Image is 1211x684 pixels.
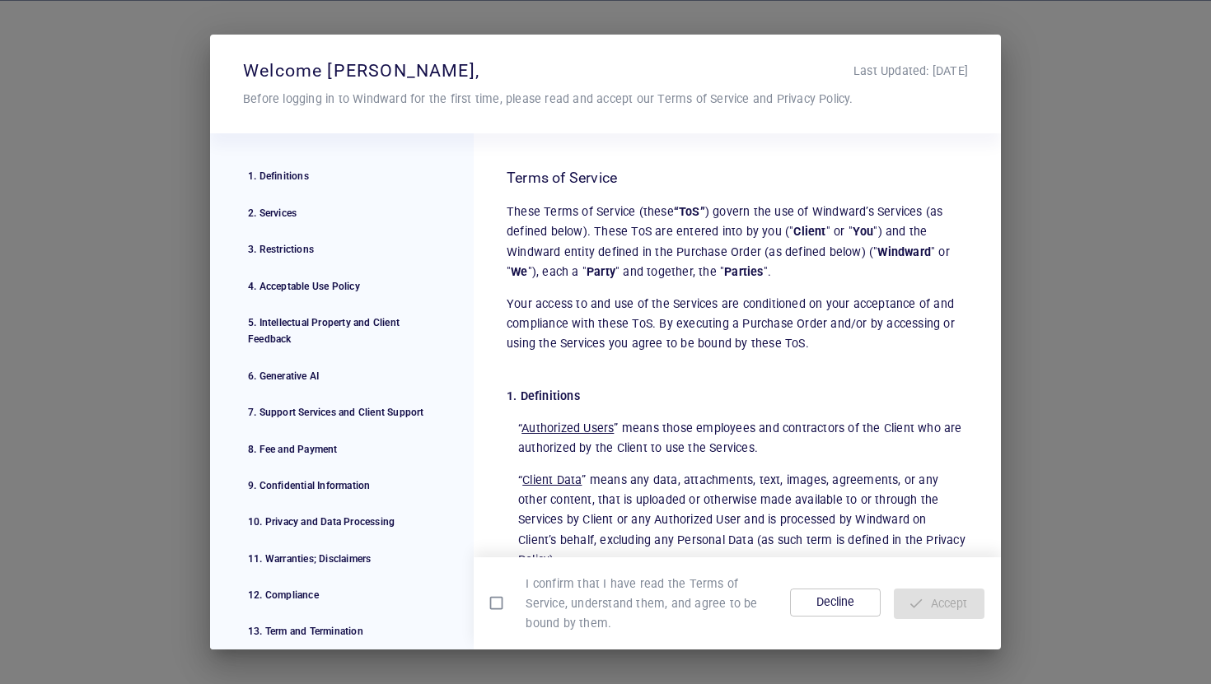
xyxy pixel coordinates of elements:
span: 2. Services [248,205,436,221]
p: I confirm that I have read the Terms of Service, understand them, and agree to be bound by them. [526,574,764,634]
b: Client [793,225,825,238]
b: You [853,225,874,238]
h5: Welcome [PERSON_NAME], [243,59,479,83]
span: Decline [807,592,863,612]
p: “ ” means those employees and contractors of the Client who are authorized by the Client to use t... [518,418,968,458]
b: Windward [877,245,931,258]
p: Last Updated: [DATE] [853,61,968,81]
div: 2. Services [235,195,449,231]
h6: Terms of Service [507,166,968,190]
div: 7. Support Services and Client Support [235,394,449,430]
u: Authorized Users [521,421,614,435]
div: 3. Restrictions [235,231,449,268]
span: 10. Privacy and Data Processing [248,514,436,530]
span: 3. Restrictions [248,241,436,258]
span: 8. Fee and Payment [248,441,436,458]
div: 10. Privacy and Data Processing [235,504,449,540]
div: 9. Confidential Information [235,468,449,504]
p: Before logging in to Windward for the first time, please read and accept our Terms of Service and... [243,89,968,109]
span: 4. Acceptable Use Policy [248,278,436,295]
p: 1. Definitions [507,386,968,406]
button: Decline [790,589,881,617]
div: 13. Term and Termination [235,613,449,649]
span: 7. Support Services and Client Support [248,404,436,421]
div: 8. Fee and Payment [235,431,449,468]
span: 13. Term and Termination [248,623,436,640]
p: These Terms of Service (these ) govern the use of Windward’s Services (as defined below). These T... [507,202,968,282]
span: 6. Generative AI [248,368,436,384]
b: Party [587,265,615,278]
b: Parties [724,265,763,278]
span: 1. Definitions [248,168,436,184]
div: 5. Intellectual Property and Client Feedback [235,305,449,358]
b: We [511,265,527,278]
div: 12. Compliance [235,577,449,613]
u: Client Data [522,473,582,486]
div: 1. Definitions [235,158,449,194]
span: 9. Confidential Information [248,477,436,494]
span: 12. Compliance [248,587,436,603]
p: “ ” means any data, attachments, text, images, agreements, or any other content, that is uploaded... [518,470,968,570]
span: 11. Warranties; Disclaimers [248,551,436,567]
div: 4. Acceptable Use Policy [235,268,449,305]
span: 5. Intellectual Property and Client Feedback [248,314,436,348]
div: 6. Generative AI [235,358,449,394]
div: 11. Warranties; Disclaimers [235,541,449,577]
b: “ToS” [674,205,705,218]
p: Your access to and use of the Services are conditioned on your acceptance of and compliance with ... [507,294,968,354]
